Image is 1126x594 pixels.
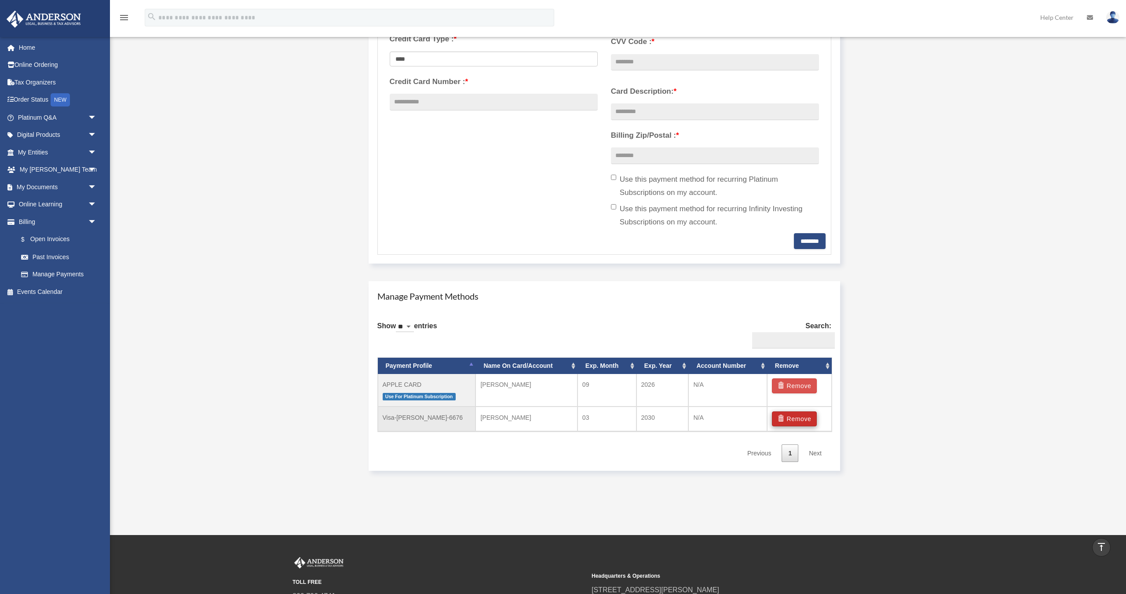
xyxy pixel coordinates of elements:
td: N/A [688,407,767,431]
input: Use this payment method for recurring Platinum Subscriptions on my account. [611,175,616,180]
a: 1 [782,444,798,462]
button: Remove [772,378,817,393]
span: arrow_drop_down [88,143,106,161]
a: vertical_align_top [1092,538,1111,557]
input: Search: [752,332,835,349]
a: Online Learningarrow_drop_down [6,196,110,213]
img: Anderson Advisors Platinum Portal [292,557,345,568]
span: arrow_drop_down [88,178,106,196]
td: 09 [578,374,636,407]
label: Billing Zip/Postal : [611,129,819,142]
a: Past Invoices [12,248,110,266]
a: My [PERSON_NAME] Teamarrow_drop_down [6,161,110,179]
th: Remove: activate to sort column ascending [767,358,832,374]
th: Exp. Year: activate to sort column ascending [636,358,689,374]
a: Previous [741,444,778,462]
span: $ [26,234,30,245]
th: Payment Profile: activate to sort column descending [378,358,476,374]
label: Use this payment method for recurring Infinity Investing Subscriptions on my account. [611,202,819,229]
span: Use For Platinum Subscription [383,393,456,400]
a: menu [119,15,129,23]
span: arrow_drop_down [88,196,106,214]
h4: Manage Payment Methods [377,290,832,302]
a: Online Ordering [6,56,110,74]
div: NEW [51,93,70,106]
td: 2026 [636,374,689,407]
a: My Documentsarrow_drop_down [6,178,110,196]
label: Search: [749,320,831,349]
th: Exp. Month: activate to sort column ascending [578,358,636,374]
i: search [147,12,157,22]
button: Remove [772,411,817,426]
i: menu [119,12,129,23]
span: arrow_drop_down [88,213,106,231]
td: APPLE CARD [378,374,476,407]
a: Manage Payments [12,266,106,283]
a: Order StatusNEW [6,91,110,109]
label: CVV Code : [611,35,819,48]
a: Billingarrow_drop_down [6,213,110,231]
a: [STREET_ADDRESS][PERSON_NAME] [592,586,719,594]
a: Tax Organizers [6,73,110,91]
label: Credit Card Type : [390,33,598,46]
label: Show entries [377,320,437,341]
th: Account Number: activate to sort column ascending [688,358,767,374]
label: Use this payment method for recurring Platinum Subscriptions on my account. [611,173,819,199]
a: Events Calendar [6,283,110,301]
a: Home [6,39,110,56]
img: User Pic [1106,11,1119,24]
td: 2030 [636,407,689,431]
a: $Open Invoices [12,231,110,249]
span: arrow_drop_down [88,126,106,144]
i: vertical_align_top [1096,542,1107,552]
td: N/A [688,374,767,407]
input: Use this payment method for recurring Infinity Investing Subscriptions on my account. [611,204,616,209]
td: [PERSON_NAME] [475,374,577,407]
td: 03 [578,407,636,431]
span: arrow_drop_down [88,109,106,127]
label: Card Description: [611,85,819,98]
td: [PERSON_NAME] [475,407,577,431]
th: Name On Card/Account: activate to sort column ascending [475,358,577,374]
a: My Entitiesarrow_drop_down [6,143,110,161]
label: Credit Card Number : [390,75,598,88]
a: Next [802,444,828,462]
small: TOLL FREE [292,578,585,587]
small: Headquarters & Operations [592,572,885,581]
select: Showentries [396,322,414,332]
td: Visa-[PERSON_NAME]-6676 [378,407,476,431]
a: Platinum Q&Aarrow_drop_down [6,109,110,126]
img: Anderson Advisors Platinum Portal [4,11,84,28]
a: Digital Productsarrow_drop_down [6,126,110,144]
span: arrow_drop_down [88,161,106,179]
